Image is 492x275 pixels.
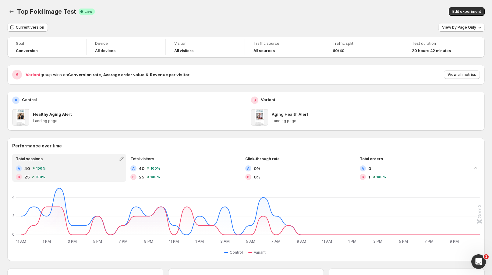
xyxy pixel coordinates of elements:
img: Aging Health Alert [251,109,268,126]
span: Goal [16,41,78,46]
a: GoalConversion [16,41,78,54]
span: Total orders [360,157,383,161]
span: Visitor [174,41,236,46]
h2: A [362,167,364,170]
span: 100 % [150,167,160,170]
h2: B [247,175,250,179]
span: 0% [254,174,260,180]
text: 11 AM [16,239,26,244]
strong: Average order value [103,72,144,77]
span: Top Fold Image Test [17,8,76,15]
span: 40 [139,165,144,171]
span: Traffic source [253,41,315,46]
a: VisitorAll visitors [174,41,236,54]
h2: A [247,167,250,170]
img: Healthy Aging Alert [12,109,29,126]
h4: All sources [253,48,275,53]
span: Variant [26,72,41,77]
text: 11 PM [169,239,179,244]
span: Control [230,250,243,255]
span: Total visitors [130,157,154,161]
h2: A [18,167,20,170]
text: 0 [12,232,15,237]
span: Total sessions [16,157,43,161]
p: Landing page [272,118,480,123]
h2: A [132,167,135,170]
text: 3 PM [68,239,77,244]
text: 11 AM [322,239,332,244]
span: Traffic split [333,41,395,46]
strong: , [101,72,102,77]
p: Variant [261,97,275,103]
button: View by:Page Only [438,23,485,32]
span: Device [95,41,157,46]
span: 100 % [150,175,160,179]
span: 100 % [36,167,46,170]
text: 7 PM [119,239,128,244]
text: 1 PM [348,239,356,244]
span: 1 [368,174,370,180]
span: View by: Page Only [442,25,476,30]
text: 5 PM [93,239,102,244]
text: 1 AM [195,239,204,244]
strong: & [146,72,149,77]
a: Traffic sourceAll sources [253,41,315,54]
text: 9 AM [297,239,306,244]
span: 60/40 [333,48,345,53]
h2: B [253,98,256,103]
button: Collapse chart [471,164,480,172]
h4: All visitors [174,48,193,53]
text: 9 PM [144,239,153,244]
span: 0% [254,165,260,171]
text: 5 AM [246,239,255,244]
span: Edit experiment [452,9,481,14]
text: 5 PM [399,239,408,244]
button: Control [224,249,245,256]
h2: A [15,98,17,103]
text: 4 [12,195,15,199]
span: group wins on . [26,72,190,77]
text: 7 PM [424,239,433,244]
h2: Performance over time [12,143,480,149]
h2: B [18,175,20,179]
p: Healthy Aging Alert [33,111,72,117]
text: 3 AM [220,239,230,244]
h2: B [362,175,364,179]
text: 9 PM [450,239,459,244]
h4: All devices [95,48,115,53]
strong: Conversion rate [68,72,101,77]
button: View all metrics [444,70,480,79]
button: Current version [7,23,48,32]
span: Variant [254,250,266,255]
button: Back [7,7,16,16]
span: 40 [24,165,30,171]
span: Current version [16,25,44,30]
button: Variant [248,249,268,256]
span: View all metrics [448,72,476,77]
span: 25 [24,174,30,180]
span: 100 % [376,175,386,179]
span: 100 % [36,175,45,179]
p: Control [22,97,37,103]
button: Edit experiment [449,7,485,16]
text: 1 PM [43,239,51,244]
span: 0 [368,165,371,171]
strong: Revenue per visitor [150,72,189,77]
span: Live [85,9,92,14]
span: 1 [484,254,489,259]
a: Test duration20 hours 42 minutes [412,41,474,54]
a: DeviceAll devices [95,41,157,54]
span: Click-through rate [245,157,280,161]
text: 2 [12,213,14,218]
span: Test duration [412,41,474,46]
h2: B [16,72,19,78]
iframe: Intercom live chat [471,254,486,269]
span: 25 [139,174,144,180]
p: Aging Health Alert [272,111,308,117]
text: 7 AM [271,239,281,244]
text: 3 PM [373,239,382,244]
h2: B [132,175,135,179]
span: Conversion [16,48,38,53]
span: 20 hours 42 minutes [412,48,451,53]
p: Landing page [33,118,241,123]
